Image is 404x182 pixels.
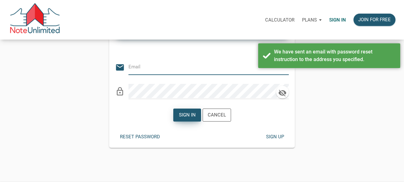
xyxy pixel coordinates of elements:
[115,87,125,96] i: lock_outline
[298,10,325,30] a: Plans
[120,133,160,141] div: Reset password
[329,17,346,23] p: Sign in
[179,111,195,119] div: Sign in
[261,10,298,30] a: Calculator
[350,10,399,30] a: Join for free
[9,3,60,36] img: NoteUnlimited
[208,111,226,119] div: Cancel
[265,17,294,23] p: Calculator
[266,133,284,141] div: Sign up
[261,131,289,143] button: Sign up
[325,10,350,30] a: Sign in
[173,109,201,122] button: Sign in
[298,10,325,29] button: Plans
[274,48,395,63] div: We have sent an email with password reset instruction to the address you specified.
[302,17,317,23] p: Plans
[128,60,279,74] input: Email
[358,16,391,23] div: Join for free
[115,131,165,143] button: Reset password
[353,14,395,26] button: Join for free
[203,109,231,122] button: Cancel
[115,63,125,72] i: email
